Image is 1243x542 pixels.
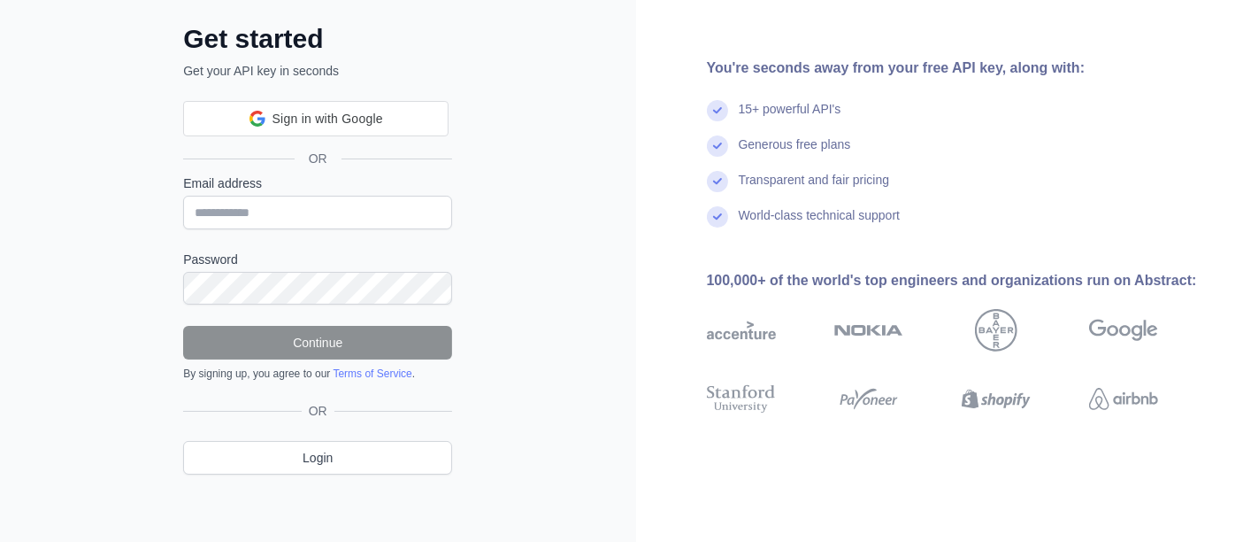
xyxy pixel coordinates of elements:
[707,270,1216,291] div: 100,000+ of the world's top engineers and organizations run on Abstract:
[739,100,841,135] div: 15+ powerful API's
[975,309,1017,352] img: bayer
[707,206,728,228] img: check mark
[183,174,452,192] label: Email address
[333,368,411,380] a: Terms of Service
[302,402,334,420] span: OR
[834,382,903,416] img: payoneer
[272,110,383,128] span: Sign in with Google
[707,135,728,157] img: check mark
[707,58,1216,79] div: You're seconds away from your free API key, along with:
[962,382,1031,416] img: shopify
[707,382,776,416] img: stanford university
[707,100,728,121] img: check mark
[834,309,903,352] img: nokia
[1089,382,1158,416] img: airbnb
[183,441,452,475] a: Login
[183,367,452,381] div: By signing up, you agree to our .
[739,171,890,206] div: Transparent and fair pricing
[707,309,776,352] img: accenture
[183,62,452,80] p: Get your API key in seconds
[295,150,341,167] span: OR
[183,23,452,55] h2: Get started
[183,101,449,136] div: Sign in with Google
[707,171,728,192] img: check mark
[183,251,452,268] label: Password
[1089,309,1158,352] img: google
[183,326,452,360] button: Continue
[739,135,851,171] div: Generous free plans
[739,206,901,242] div: World-class technical support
